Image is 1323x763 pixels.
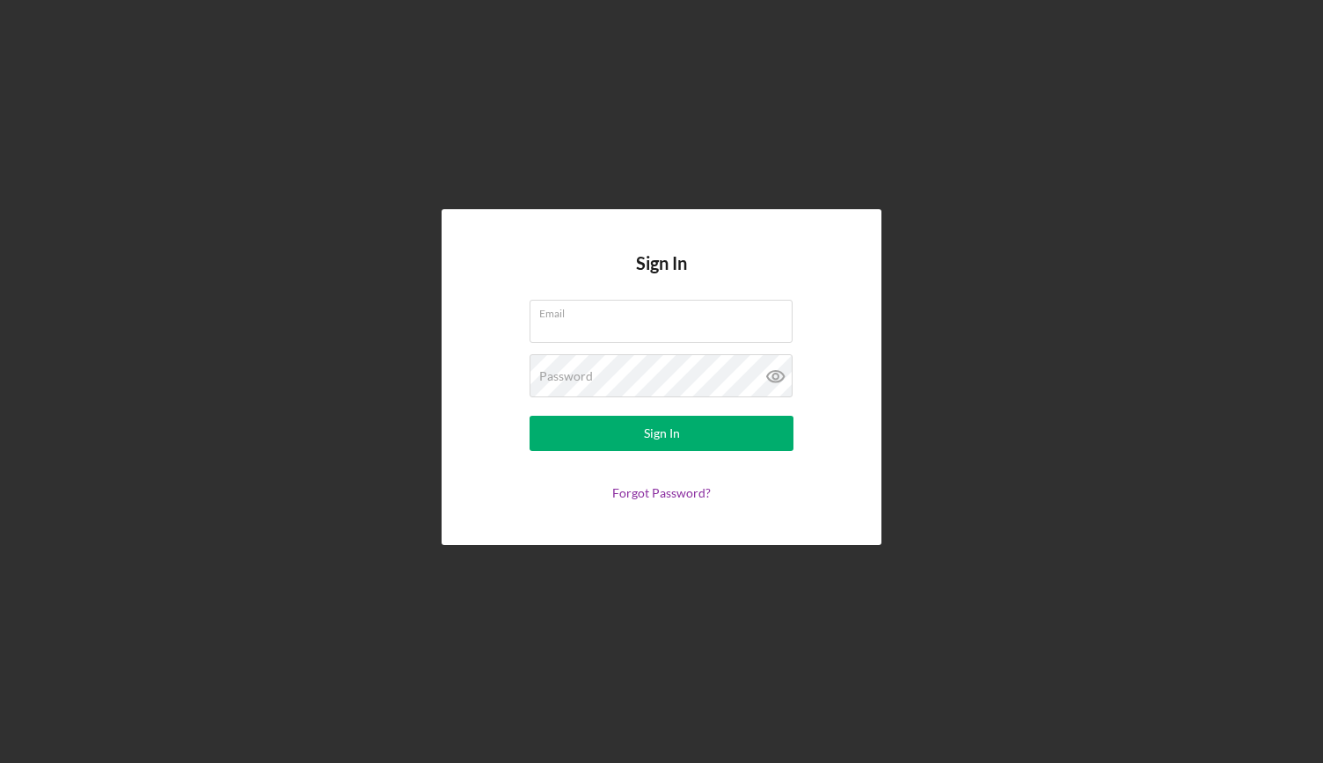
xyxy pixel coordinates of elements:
[530,416,793,451] button: Sign In
[636,253,687,300] h4: Sign In
[612,485,711,500] a: Forgot Password?
[539,369,593,383] label: Password
[539,301,793,320] label: Email
[644,416,680,451] div: Sign In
